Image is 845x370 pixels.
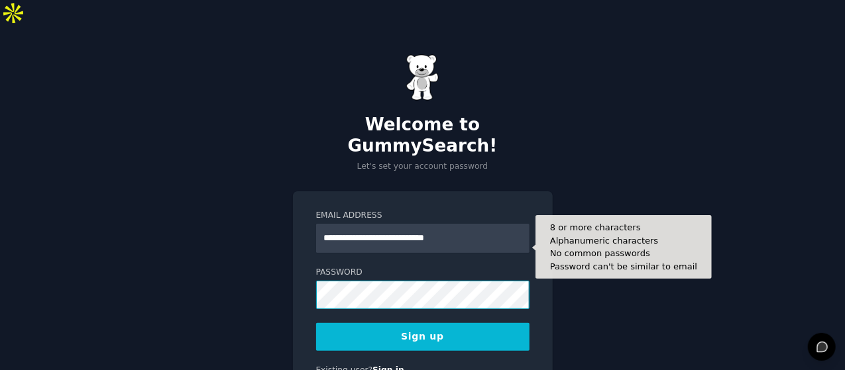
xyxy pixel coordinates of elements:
h2: Welcome to GummySearch! [293,115,553,156]
button: Sign up [316,323,530,351]
img: Gummy Bear [406,54,439,101]
label: Password [316,267,530,279]
p: Let's set your account password [293,161,553,173]
label: Email Address [316,210,530,222]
